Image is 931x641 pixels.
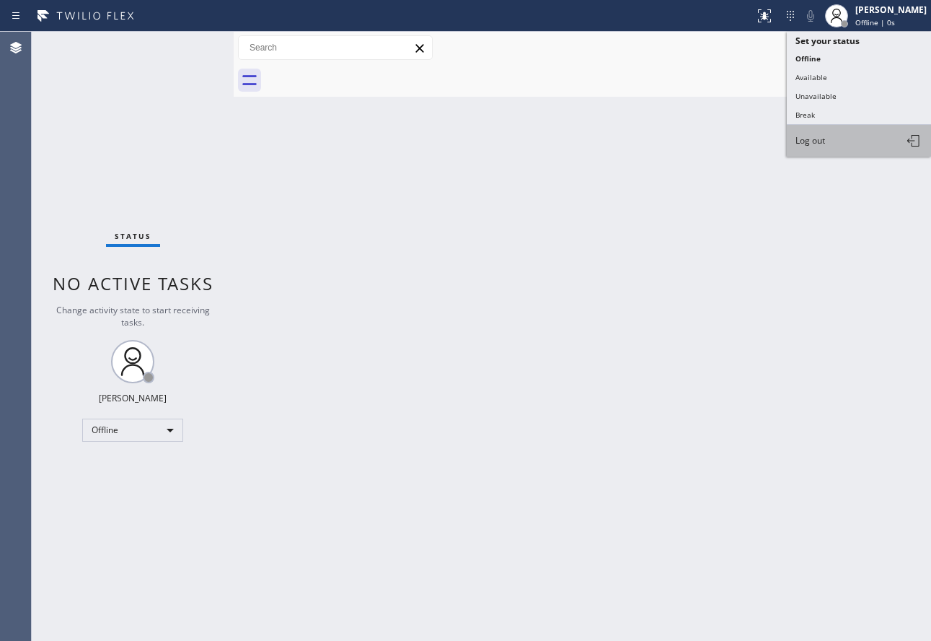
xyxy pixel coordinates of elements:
button: Mute [800,6,821,26]
span: No active tasks [53,271,213,295]
div: [PERSON_NAME] [99,392,167,404]
span: Offline | 0s [855,17,895,27]
span: Status [115,231,151,241]
input: Search [239,36,432,59]
div: [PERSON_NAME] [855,4,927,16]
div: Offline [82,419,183,442]
span: Change activity state to start receiving tasks. [56,304,210,328]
